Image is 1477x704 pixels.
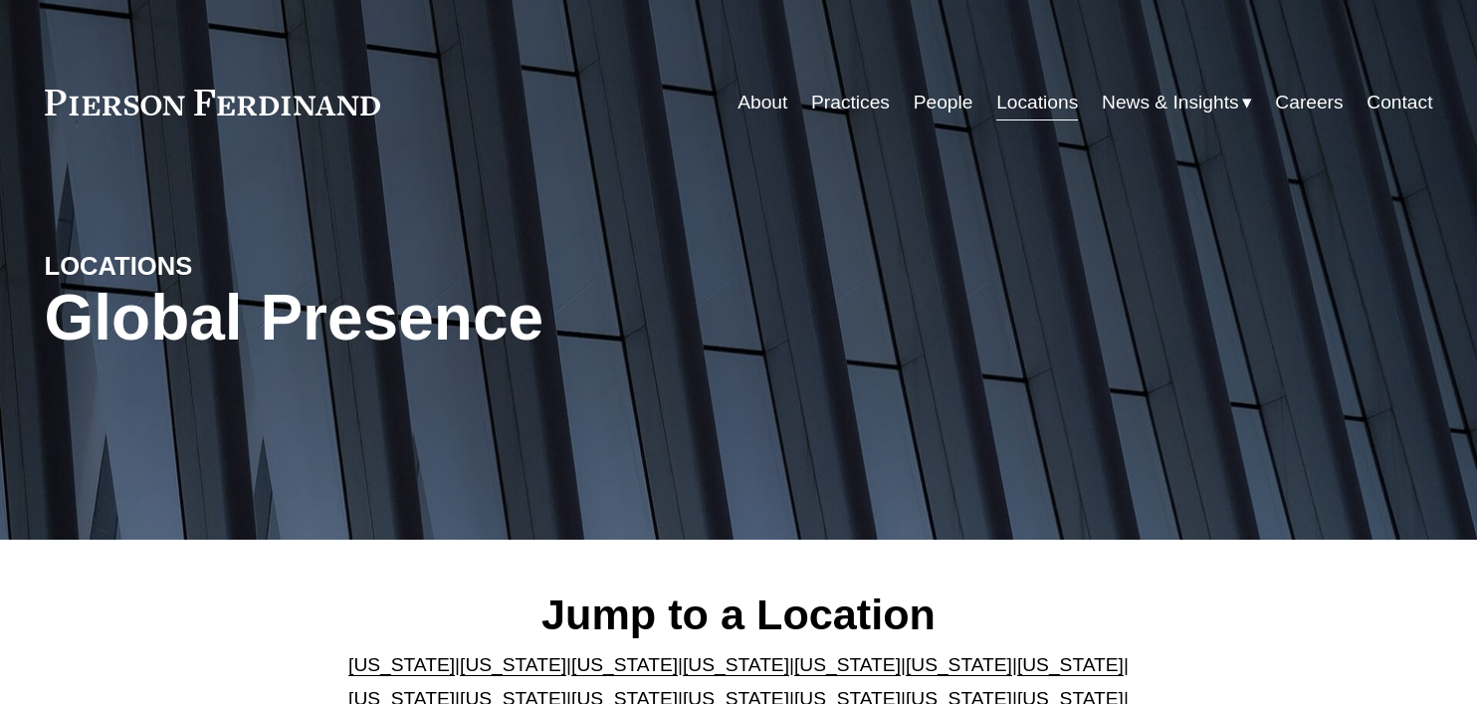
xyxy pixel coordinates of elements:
[1102,86,1239,120] span: News & Insights
[906,654,1012,675] a: [US_STATE]
[45,250,392,282] h4: LOCATIONS
[1367,84,1432,121] a: Contact
[1017,654,1124,675] a: [US_STATE]
[996,84,1078,121] a: Locations
[571,654,678,675] a: [US_STATE]
[45,282,970,354] h1: Global Presence
[794,654,901,675] a: [US_STATE]
[914,84,973,121] a: People
[1102,84,1252,121] a: folder dropdown
[460,654,566,675] a: [US_STATE]
[333,588,1144,640] h2: Jump to a Location
[738,84,787,121] a: About
[811,84,890,121] a: Practices
[1275,84,1343,121] a: Careers
[683,654,789,675] a: [US_STATE]
[348,654,455,675] a: [US_STATE]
